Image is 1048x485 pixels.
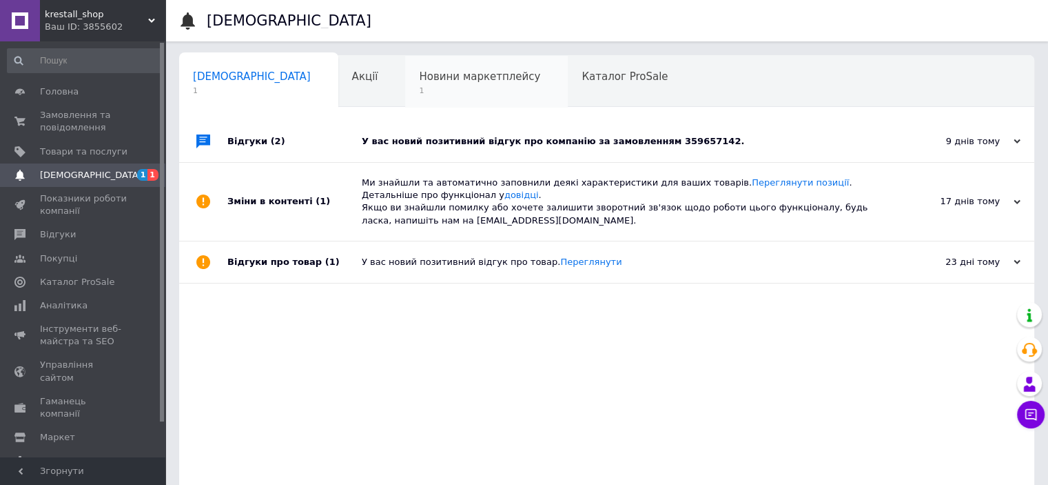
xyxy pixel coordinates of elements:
[40,455,110,467] span: Налаштування
[40,228,76,241] span: Відгуки
[504,190,539,200] a: довідці
[362,177,883,227] div: Ми знайшли та автоматично заповнили деякі характеристики для ваших товарів. . Детальніше про функ...
[582,70,668,83] span: Каталог ProSale
[40,276,114,288] span: Каталог ProSale
[147,169,158,181] span: 1
[560,257,621,267] a: Переглянути
[883,195,1020,208] div: 17 днів тому
[40,109,127,134] span: Замовлення та повідомлення
[227,163,362,241] div: Зміни в контенті
[40,431,75,444] span: Маркет
[193,86,311,96] span: 1
[40,192,127,217] span: Показники роботи компанії
[40,169,142,181] span: [DEMOGRAPHIC_DATA]
[325,257,340,267] span: (1)
[883,256,1020,268] div: 23 дні тому
[7,48,163,73] input: Пошук
[227,241,362,283] div: Відгуки про товар
[40,323,127,348] span: Інструменти веб-майстра та SEO
[40,253,77,265] span: Покупці
[207,12,371,29] h1: [DEMOGRAPHIC_DATA]
[137,169,148,181] span: 1
[40,86,79,98] span: Головна
[45,8,148,21] span: krestall_shop
[883,135,1020,148] div: 9 днів тому
[419,86,540,96] span: 1
[352,70,378,83] span: Акції
[316,196,330,206] span: (1)
[40,395,127,420] span: Гаманець компанії
[40,299,88,312] span: Аналітика
[362,135,883,148] div: У вас новий позитивний відгук про компанію за замовленням 359657142.
[271,136,285,146] span: (2)
[419,70,540,83] span: Новини маркетплейсу
[1017,401,1045,428] button: Чат з покупцем
[40,146,127,158] span: Товари та послуги
[227,121,362,162] div: Відгуки
[45,21,165,33] div: Ваш ID: 3855602
[362,256,883,268] div: У вас новий позитивний відгук про товар.
[752,177,849,188] a: Переглянути позиції
[40,359,127,384] span: Управління сайтом
[193,70,311,83] span: [DEMOGRAPHIC_DATA]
